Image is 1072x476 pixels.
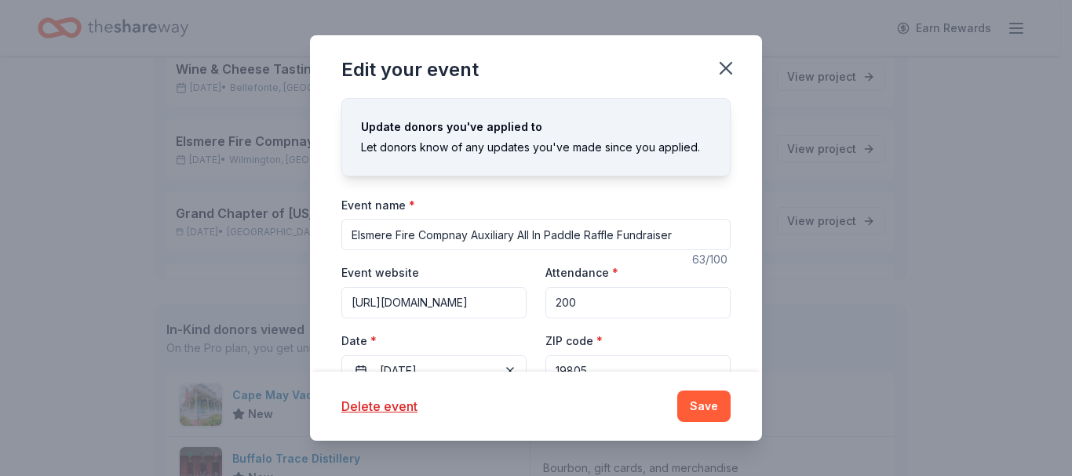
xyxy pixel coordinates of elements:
button: Delete event [341,397,417,416]
div: Let donors know of any updates you've made since you applied. [361,138,711,157]
label: Date [341,333,527,349]
button: [DATE] [341,355,527,387]
input: https://www... [341,287,527,318]
input: 20 [545,287,731,318]
input: 12345 (U.S. only) [545,355,731,387]
label: Event name [341,198,415,213]
label: Attendance [545,265,618,281]
div: 63 /100 [692,250,731,269]
div: Edit your event [341,57,479,82]
div: Update donors you've applied to [361,118,711,136]
label: Event website [341,265,419,281]
input: Spring Fundraiser [341,219,731,250]
button: Save [677,391,731,422]
label: ZIP code [545,333,603,349]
